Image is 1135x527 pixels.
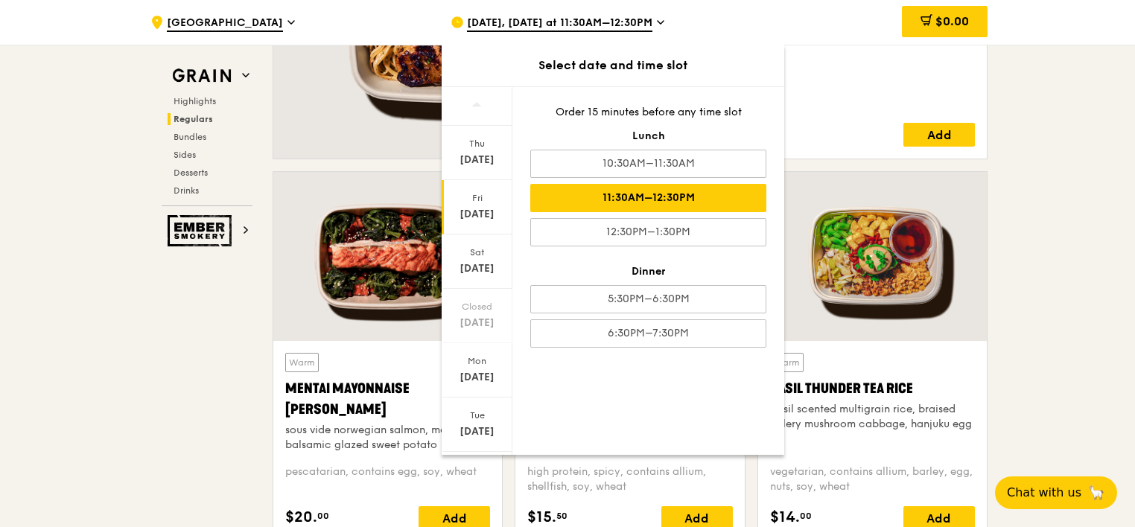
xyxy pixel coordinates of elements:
span: Sides [174,150,196,160]
div: sous vide norwegian salmon, mentaiko, balsamic glazed sweet potato [285,423,490,453]
div: Fri [444,192,510,204]
span: [GEOGRAPHIC_DATA] [167,16,283,32]
span: Drinks [174,185,199,196]
div: Closed [444,301,510,313]
div: [DATE] [444,207,510,222]
div: Sat [444,246,510,258]
span: $0.00 [935,14,969,28]
span: Bundles [174,132,206,142]
div: Lunch [530,129,766,144]
div: [DATE] [444,316,510,330]
div: [DATE] [444,153,510,167]
div: Warm [770,353,804,372]
div: Order 15 minutes before any time slot [530,105,766,120]
div: pescatarian, contains egg, soy, wheat [285,464,490,494]
div: 6:30PM–7:30PM [530,319,766,348]
div: Thu [444,138,510,150]
div: Add [903,123,975,147]
span: 🦙 [1087,484,1105,502]
div: basil scented multigrain rice, braised celery mushroom cabbage, hanjuku egg [770,402,975,432]
div: 10:30AM–11:30AM [530,150,766,178]
span: 00 [317,510,329,522]
div: Tue [444,409,510,421]
div: Warm [285,353,319,372]
span: 00 [800,510,812,522]
div: Basil Thunder Tea Rice [770,378,975,399]
span: Highlights [174,96,216,106]
img: Grain web logo [168,63,236,89]
div: Select date and time slot [442,57,784,74]
div: Mon [444,355,510,367]
span: Chat with us [1007,484,1081,502]
div: [DATE] [444,424,510,439]
span: [DATE], [DATE] at 11:30AM–12:30PM [467,16,652,32]
div: vegetarian, contains allium, barley, egg, nuts, soy, wheat [770,464,975,494]
div: Mentai Mayonnaise [PERSON_NAME] [285,378,490,420]
div: [DATE] [444,261,510,276]
div: Dinner [530,264,766,279]
div: [DATE] [444,370,510,385]
span: Regulars [174,114,213,124]
div: high protein, spicy, contains allium, shellfish, soy, wheat [527,464,732,494]
div: 5:30PM–6:30PM [530,285,766,313]
div: 11:30AM–12:30PM [530,184,766,212]
span: 50 [556,510,567,522]
div: 12:30PM–1:30PM [530,218,766,246]
img: Ember Smokery web logo [168,215,236,246]
button: Chat with us🦙 [995,476,1117,509]
span: Desserts [174,167,208,178]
